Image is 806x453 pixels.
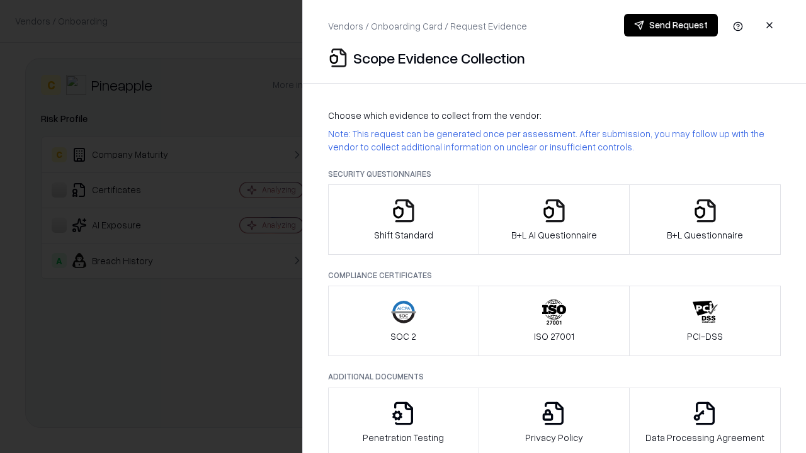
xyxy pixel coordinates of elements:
p: SOC 2 [390,330,416,343]
button: Shift Standard [328,184,479,255]
p: Choose which evidence to collect from the vendor: [328,109,781,122]
p: Note: This request can be generated once per assessment. After submission, you may follow up with... [328,127,781,154]
p: Privacy Policy [525,431,583,444]
button: SOC 2 [328,286,479,356]
p: Additional Documents [328,371,781,382]
p: B+L AI Questionnaire [511,228,597,242]
p: Vendors / Onboarding Card / Request Evidence [328,20,527,33]
button: B+L Questionnaire [629,184,781,255]
button: ISO 27001 [479,286,630,356]
p: Security Questionnaires [328,169,781,179]
p: B+L Questionnaire [667,228,743,242]
p: Penetration Testing [363,431,444,444]
button: B+L AI Questionnaire [479,184,630,255]
p: PCI-DSS [687,330,723,343]
p: ISO 27001 [534,330,574,343]
p: Shift Standard [374,228,433,242]
p: Scope Evidence Collection [353,48,525,68]
button: PCI-DSS [629,286,781,356]
button: Send Request [624,14,718,36]
p: Data Processing Agreement [645,431,764,444]
p: Compliance Certificates [328,270,781,281]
